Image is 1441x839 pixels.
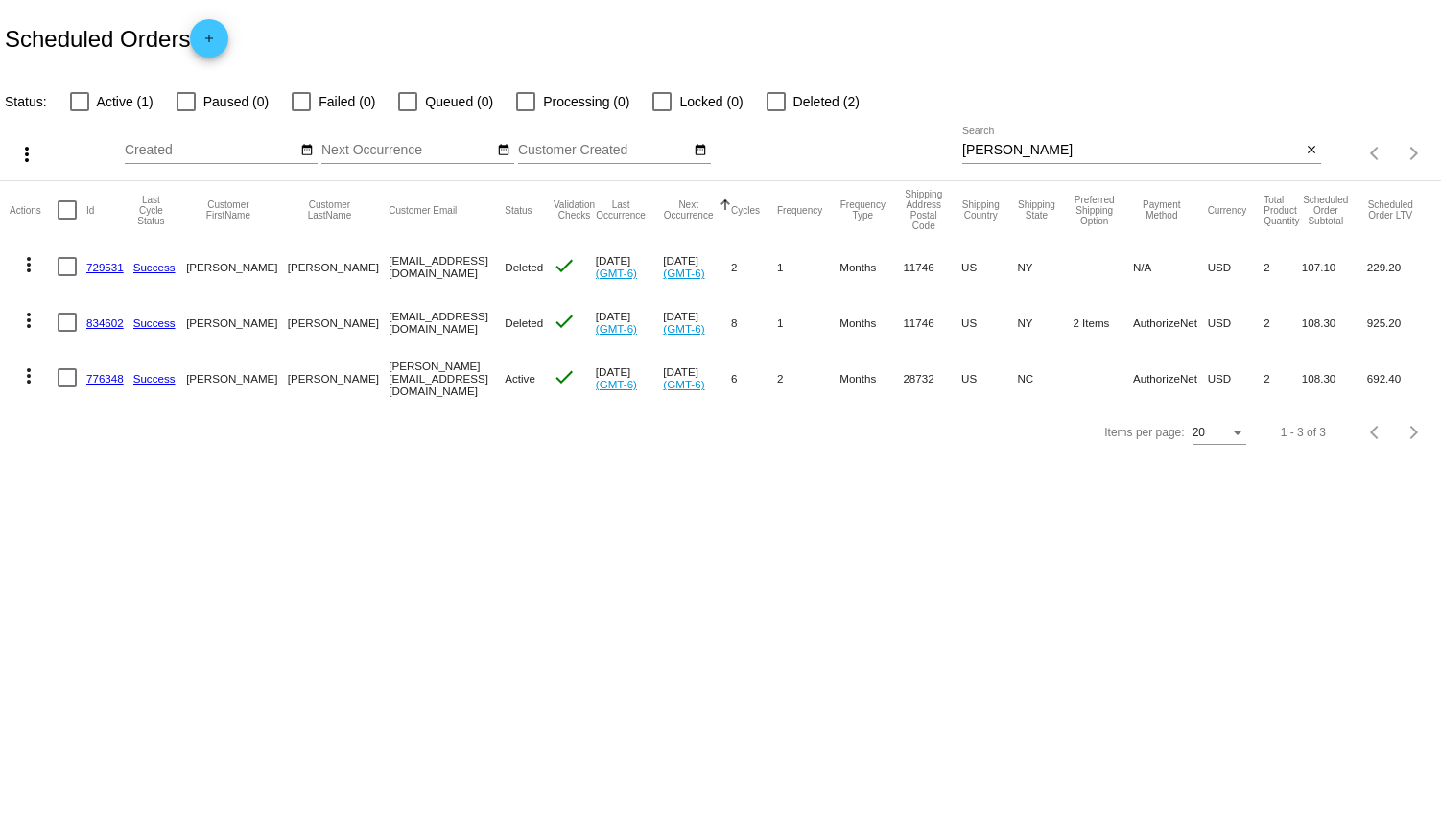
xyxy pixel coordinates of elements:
[300,143,314,158] mat-icon: date_range
[1302,195,1350,226] button: Change sorting for Subtotal
[505,261,543,273] span: Deleted
[663,199,714,221] button: Change sorting for NextOccurrenceUtc
[1357,134,1395,173] button: Previous page
[1017,239,1073,294] mat-cell: NY
[1281,426,1326,439] div: 1 - 3 of 3
[1208,204,1247,216] button: Change sorting for CurrencyIso
[543,90,629,113] span: Processing (0)
[961,199,1000,221] button: Change sorting for ShippingCountry
[596,322,637,335] a: (GMT-6)
[1367,350,1431,406] mat-cell: 692.40
[1302,294,1367,350] mat-cell: 108.30
[1264,239,1302,294] mat-cell: 2
[596,350,664,406] mat-cell: [DATE]
[1305,143,1318,158] mat-icon: close
[1264,294,1302,350] mat-cell: 2
[1193,426,1205,439] span: 20
[1133,199,1191,221] button: Change sorting for PaymentMethod.Type
[288,350,390,406] mat-cell: [PERSON_NAME]
[133,261,176,273] a: Success
[1017,294,1073,350] mat-cell: NY
[1104,426,1184,439] div: Items per page:
[903,350,961,406] mat-cell: 28732
[903,189,944,231] button: Change sorting for ShippingPostcode
[86,204,94,216] button: Change sorting for Id
[839,199,886,221] button: Change sorting for FrequencyType
[777,294,839,350] mat-cell: 1
[125,143,297,158] input: Created
[961,350,1017,406] mat-cell: US
[962,143,1301,158] input: Search
[203,90,269,113] span: Paused (0)
[497,143,510,158] mat-icon: date_range
[186,199,271,221] button: Change sorting for CustomerFirstName
[553,310,576,333] mat-icon: check
[389,294,505,350] mat-cell: [EMAIL_ADDRESS][DOMAIN_NAME]
[731,204,760,216] button: Change sorting for Cycles
[553,181,596,239] mat-header-cell: Validation Checks
[1017,350,1073,406] mat-cell: NC
[17,364,40,387] mat-icon: more_vert
[663,267,704,279] a: (GMT-6)
[1208,239,1264,294] mat-cell: USD
[97,90,154,113] span: Active (1)
[793,90,860,113] span: Deleted (2)
[86,316,124,329] a: 834602
[425,90,493,113] span: Queued (0)
[731,239,777,294] mat-cell: 2
[1073,294,1133,350] mat-cell: 2 Items
[321,143,494,158] input: Next Occurrence
[518,143,691,158] input: Customer Created
[133,195,169,226] button: Change sorting for LastProcessingCycleId
[1367,294,1431,350] mat-cell: 925.20
[505,204,532,216] button: Change sorting for Status
[1302,239,1367,294] mat-cell: 107.10
[1073,195,1116,226] button: Change sorting for PreferredShippingOption
[15,143,38,166] mat-icon: more_vert
[10,181,58,239] mat-header-cell: Actions
[553,365,576,388] mat-icon: check
[288,239,390,294] mat-cell: [PERSON_NAME]
[1395,413,1433,452] button: Next page
[288,294,390,350] mat-cell: [PERSON_NAME]
[663,294,731,350] mat-cell: [DATE]
[133,372,176,385] a: Success
[596,199,647,221] button: Change sorting for LastOccurrenceUtc
[389,239,505,294] mat-cell: [EMAIL_ADDRESS][DOMAIN_NAME]
[1264,350,1302,406] mat-cell: 2
[731,350,777,406] mat-cell: 6
[553,254,576,277] mat-icon: check
[961,239,1017,294] mat-cell: US
[133,316,176,329] a: Success
[777,239,839,294] mat-cell: 1
[777,204,822,216] button: Change sorting for Frequency
[186,294,288,350] mat-cell: [PERSON_NAME]
[663,239,731,294] mat-cell: [DATE]
[961,294,1017,350] mat-cell: US
[1017,199,1055,221] button: Change sorting for ShippingState
[86,261,124,273] a: 729531
[1133,239,1208,294] mat-cell: N/A
[839,294,903,350] mat-cell: Months
[663,378,704,390] a: (GMT-6)
[777,350,839,406] mat-cell: 2
[596,267,637,279] a: (GMT-6)
[1208,294,1264,350] mat-cell: USD
[663,322,704,335] a: (GMT-6)
[903,294,961,350] mat-cell: 11746
[505,316,543,329] span: Deleted
[186,239,288,294] mat-cell: [PERSON_NAME]
[1357,413,1395,452] button: Previous page
[1133,294,1208,350] mat-cell: AuthorizeNet
[1193,427,1246,440] mat-select: Items per page:
[1301,141,1321,161] button: Clear
[319,90,375,113] span: Failed (0)
[288,199,372,221] button: Change sorting for CustomerLastName
[17,253,40,276] mat-icon: more_vert
[663,350,731,406] mat-cell: [DATE]
[17,309,40,332] mat-icon: more_vert
[505,372,535,385] span: Active
[839,350,903,406] mat-cell: Months
[731,294,777,350] mat-cell: 8
[1395,134,1433,173] button: Next page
